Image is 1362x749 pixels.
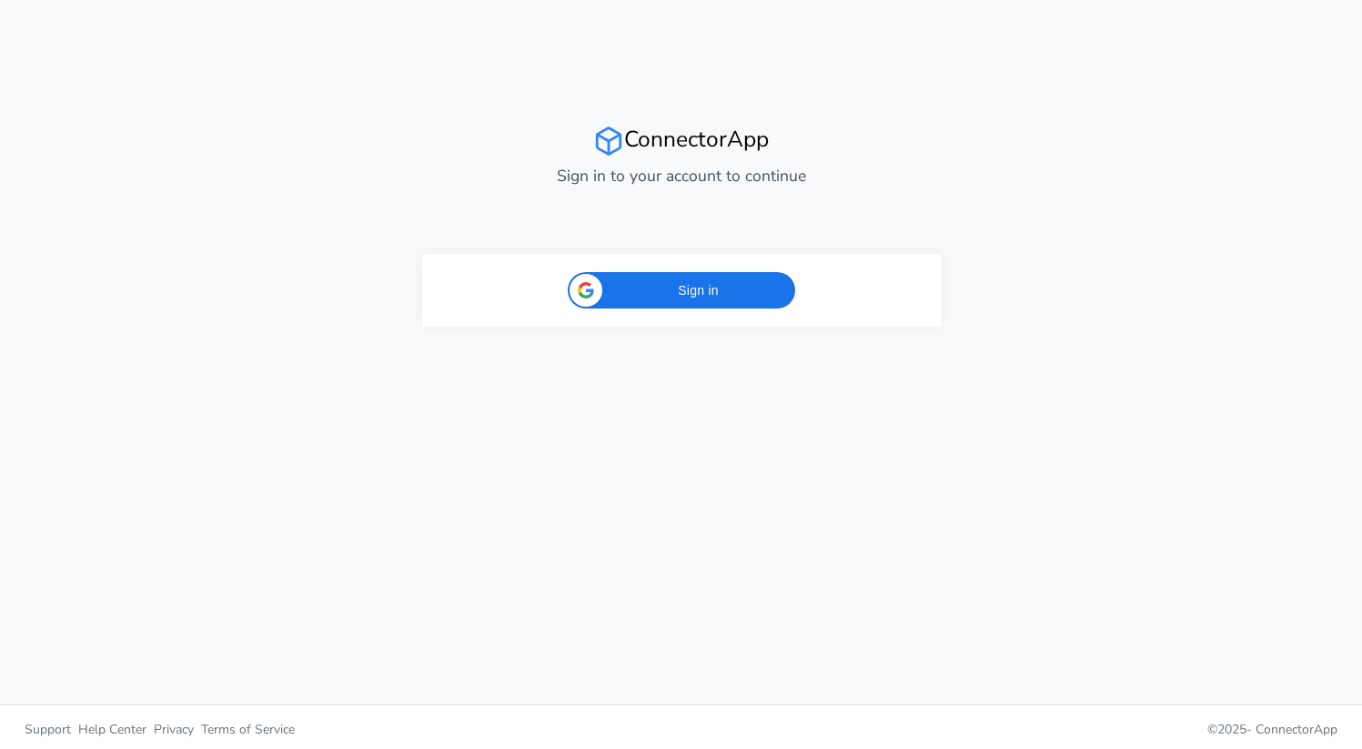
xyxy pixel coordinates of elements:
[422,126,941,157] h2: ConnectorApp
[201,721,295,738] span: Terms of Service
[154,721,194,738] span: Privacy
[613,281,784,300] span: Sign in
[695,720,1338,739] p: © 2025 -
[25,721,71,738] span: Support
[422,164,941,187] p: Sign in to your account to continue
[1256,721,1337,738] span: ConnectorApp
[78,721,146,738] span: Help Center
[568,272,795,309] div: Sign in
